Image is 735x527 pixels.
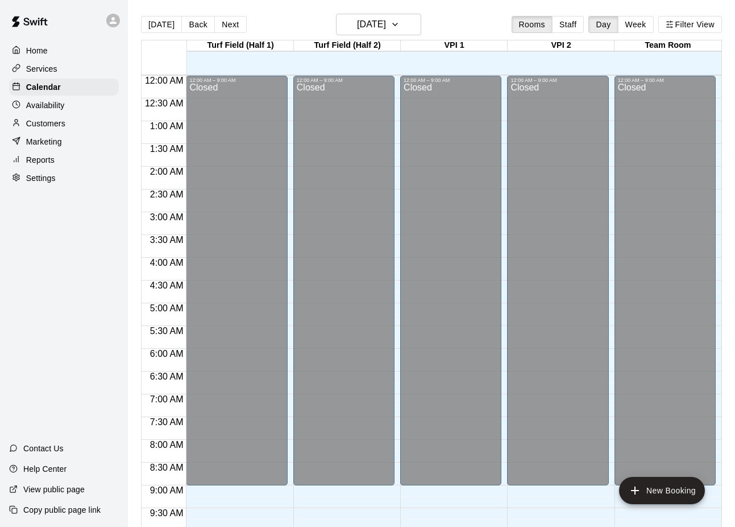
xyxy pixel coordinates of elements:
[142,98,186,108] span: 12:30 AM
[404,83,498,489] div: Closed
[9,133,119,150] a: Marketing
[357,17,386,32] h6: [DATE]
[588,16,618,33] button: Day
[147,440,186,450] span: 8:00 AM
[552,16,584,33] button: Staff
[147,144,186,154] span: 1:30 AM
[147,258,186,267] span: 4:00 AM
[404,77,498,83] div: 12:00 AM – 9:00 AM
[619,477,705,504] button: add
[512,16,553,33] button: Rooms
[508,40,614,51] div: VPI 2
[9,97,119,114] a: Availability
[9,115,119,132] a: Customers
[26,100,65,111] p: Availability
[9,42,119,59] a: Home
[181,16,215,33] button: Back
[23,484,85,495] p: View public page
[9,170,119,187] a: Settings
[297,83,391,489] div: Closed
[618,16,654,33] button: Week
[147,212,186,222] span: 3:00 AM
[618,77,712,83] div: 12:00 AM – 9:00 AM
[400,76,501,485] div: 12:00 AM – 9:00 AM: Closed
[26,118,65,129] p: Customers
[26,136,62,147] p: Marketing
[26,154,55,166] p: Reports
[658,16,722,33] button: Filter View
[23,504,101,516] p: Copy public page link
[336,14,421,35] button: [DATE]
[510,83,605,489] div: Closed
[9,79,119,96] a: Calendar
[189,83,284,489] div: Closed
[9,60,119,77] a: Services
[26,63,57,75] p: Services
[147,394,186,404] span: 7:00 AM
[401,40,508,51] div: VPI 1
[147,372,186,381] span: 6:30 AM
[147,508,186,518] span: 9:30 AM
[147,121,186,131] span: 1:00 AM
[147,417,186,427] span: 7:30 AM
[614,40,721,51] div: Team Room
[26,45,48,56] p: Home
[9,151,119,168] a: Reports
[147,281,186,290] span: 4:30 AM
[147,190,186,199] span: 2:30 AM
[189,77,284,83] div: 12:00 AM – 9:00 AM
[614,76,716,485] div: 12:00 AM – 9:00 AM: Closed
[23,463,67,475] p: Help Center
[187,40,294,51] div: Turf Field (Half 1)
[147,326,186,336] span: 5:30 AM
[26,81,61,93] p: Calendar
[147,485,186,495] span: 9:00 AM
[618,83,712,489] div: Closed
[507,76,608,485] div: 12:00 AM – 9:00 AM: Closed
[214,16,246,33] button: Next
[293,76,395,485] div: 12:00 AM – 9:00 AM: Closed
[186,76,287,485] div: 12:00 AM – 9:00 AM: Closed
[26,172,56,184] p: Settings
[141,16,182,33] button: [DATE]
[297,77,391,83] div: 12:00 AM – 9:00 AM
[142,76,186,85] span: 12:00 AM
[147,303,186,313] span: 5:00 AM
[147,463,186,472] span: 8:30 AM
[147,349,186,359] span: 6:00 AM
[510,77,605,83] div: 12:00 AM – 9:00 AM
[147,167,186,176] span: 2:00 AM
[147,235,186,245] span: 3:30 AM
[294,40,401,51] div: Turf Field (Half 2)
[23,443,64,454] p: Contact Us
